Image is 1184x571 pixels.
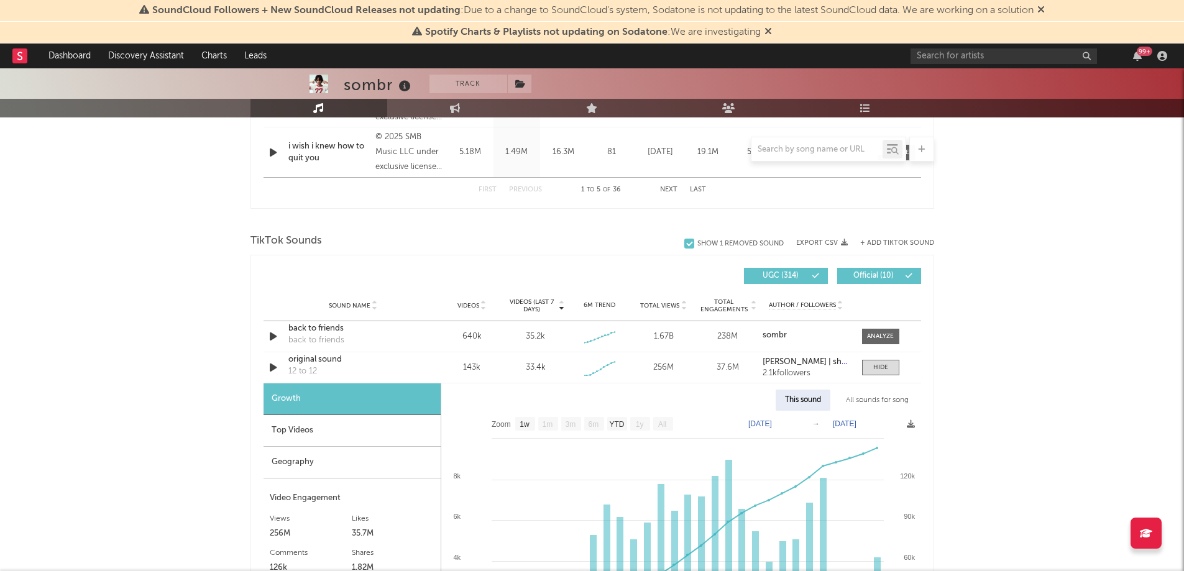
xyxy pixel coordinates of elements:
button: Official(10) [837,268,921,284]
text: 4k [453,554,461,561]
text: → [812,419,820,428]
span: Videos [457,302,479,309]
strong: sombr [763,331,787,339]
span: Sound Name [329,302,370,309]
text: 90k [904,513,915,520]
div: 99 + [1137,47,1152,56]
div: 256M [635,362,692,374]
div: Comments [270,546,352,560]
div: 256M [270,526,352,541]
span: TikTok Sounds [250,234,322,249]
text: 3m [565,420,576,429]
div: back to friends [288,334,344,347]
button: First [479,186,497,193]
span: UGC ( 314 ) [752,272,809,280]
span: SoundCloud Followers + New SoundCloud Releases not updating [152,6,461,16]
div: Top Videos [264,415,441,447]
div: 238M [699,331,756,343]
a: Dashboard [40,43,99,68]
div: 2.1k followers [763,369,849,378]
span: Dismiss [764,27,772,37]
span: Total Views [640,302,679,309]
text: 1m [542,420,553,429]
div: All sounds for song [837,390,918,411]
button: UGC(314) [744,268,828,284]
a: back to friends [288,322,418,335]
div: 35.2k [526,331,545,343]
a: [PERSON_NAME] | shepsfvrry [763,358,849,367]
div: 143k [443,362,501,374]
span: Total Engagements [699,298,749,313]
button: 99+ [1133,51,1142,61]
div: Geography [264,447,441,478]
span: Official ( 10 ) [845,272,902,280]
text: 6k [453,513,461,520]
span: : Due to a change to SoundCloud's system, Sodatone is not updating to the latest SoundCloud data.... [152,6,1034,16]
span: to [587,187,594,193]
a: sombr [763,331,849,340]
strong: [PERSON_NAME] | shepsfvrry [763,358,872,366]
text: 1y [635,420,643,429]
div: 640k [443,331,501,343]
text: 1w [520,420,530,429]
span: of [603,187,610,193]
div: 33.4k [526,362,546,374]
a: Discovery Assistant [99,43,193,68]
div: Video Engagement [270,491,434,506]
text: Zoom [492,420,511,429]
button: Next [660,186,677,193]
div: Growth [264,383,441,415]
div: 35.7M [352,526,434,541]
text: 8k [453,472,461,480]
text: All [658,420,666,429]
div: sombr [344,75,414,95]
a: original sound [288,354,418,366]
text: YTD [609,420,624,429]
button: Export CSV [796,239,848,247]
text: 120k [900,472,915,480]
span: Dismiss [1037,6,1045,16]
span: Spotify Charts & Playlists not updating on Sodatone [425,27,668,37]
text: 60k [904,554,915,561]
div: Views [270,511,352,526]
button: Last [690,186,706,193]
div: 1 5 36 [567,183,635,198]
a: Leads [236,43,275,68]
div: 37.6M [699,362,756,374]
div: 12 to 12 [288,365,317,378]
button: + Add TikTok Sound [848,240,934,247]
text: 6m [588,420,599,429]
button: Previous [509,186,542,193]
div: © 2025 SMB Music LLC under exclusive license to Warner Records Inc. [375,130,443,175]
button: + Add TikTok Sound [860,240,934,247]
div: Show 1 Removed Sound [697,240,784,248]
input: Search by song name or URL [751,145,883,155]
div: This sound [776,390,830,411]
div: Shares [352,546,434,560]
input: Search for artists [911,48,1097,64]
span: Videos (last 7 days) [507,298,557,313]
div: Likes [352,511,434,526]
span: Author / Followers [769,301,836,309]
text: [DATE] [833,419,856,428]
a: Charts [193,43,236,68]
span: : We are investigating [425,27,761,37]
button: Track [429,75,507,93]
text: [DATE] [748,419,772,428]
div: 6M Trend [571,301,628,310]
div: 1.67B [635,331,692,343]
